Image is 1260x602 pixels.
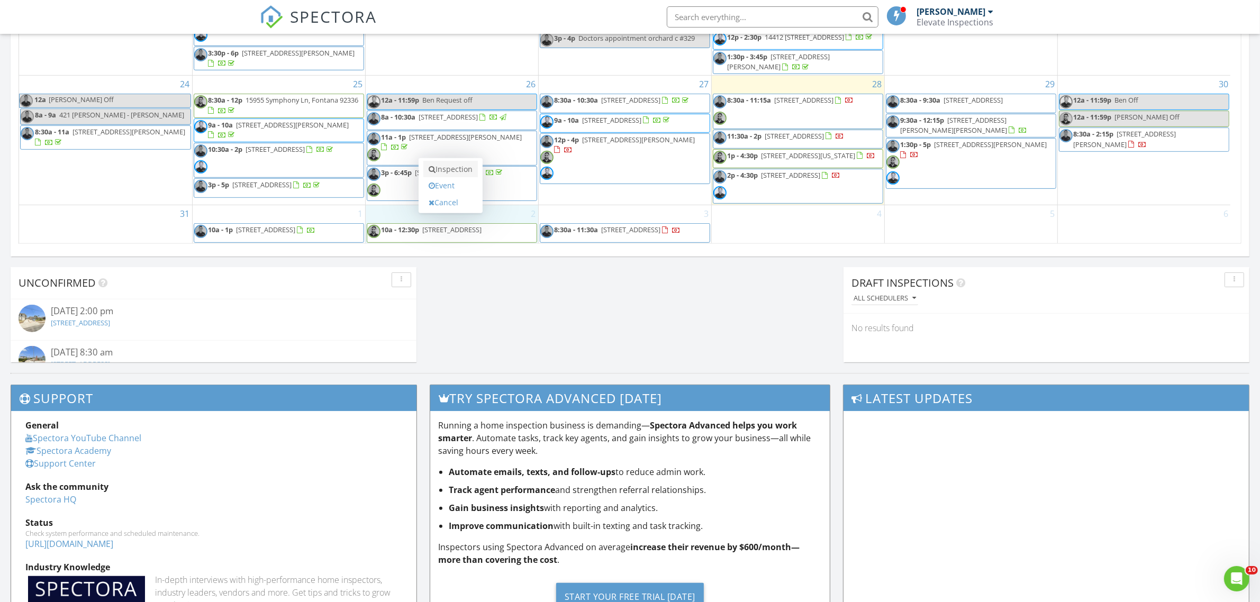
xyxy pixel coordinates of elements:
span: [STREET_ADDRESS][PERSON_NAME] [728,52,830,71]
a: 10a - 1p [STREET_ADDRESS] [194,223,364,242]
a: 3p - 5p [STREET_ADDRESS] [194,178,364,197]
a: 9:30a - 12:15p [STREET_ADDRESS][PERSON_NAME][PERSON_NAME] [901,115,1028,135]
span: [STREET_ADDRESS] [246,144,305,154]
span: [STREET_ADDRESS][PERSON_NAME][PERSON_NAME] [901,115,1008,135]
span: [STREET_ADDRESS] [602,95,661,105]
span: 15955 Symphony Ln, Fontana 92336 [246,95,359,105]
span: 8a - 9a [35,110,56,120]
img: streetview [19,305,46,332]
a: 8a - 10:30a [STREET_ADDRESS] [382,112,509,122]
span: 8:30a - 2:15p [1074,129,1114,139]
a: Go to September 3, 2025 [702,205,711,222]
td: Go to August 29, 2025 [884,76,1057,205]
a: [DATE] 2:00 pm [STREET_ADDRESS] [19,305,409,335]
td: Go to August 28, 2025 [711,76,884,205]
span: [STREET_ADDRESS][PERSON_NAME] [72,127,185,136]
td: Go to August 25, 2025 [192,76,365,205]
span: 8a - 10:30a [382,112,416,122]
a: Go to August 28, 2025 [871,76,884,93]
img: walter_bw_2.jpg [713,151,727,164]
a: 8:30a - 11:30a [STREET_ADDRESS] [540,223,710,242]
span: 8:30a - 11a [35,127,69,136]
a: 8:30a - 11:30a [STREET_ADDRESS] [555,225,681,234]
img: david_bw.jpg [367,112,380,125]
span: 10a - 12:30p [382,225,420,234]
span: [STREET_ADDRESS] [765,131,824,141]
div: No results found [844,314,1249,342]
td: Go to September 2, 2025 [365,205,538,244]
img: david_bw.jpg [20,94,33,107]
li: with built-in texting and task tracking. [449,519,821,532]
img: walter_bw_2.jpg [367,148,380,161]
span: [STREET_ADDRESS][US_STATE] [762,151,856,160]
img: david_bw.jpg [886,115,900,129]
span: 14412 [STREET_ADDRESS] [765,32,845,42]
img: david_bw.jpg [367,168,380,181]
div: [PERSON_NAME] [917,6,986,17]
span: 3p - 6:45p [382,168,412,177]
img: img_9774_bw.jpg [713,32,727,45]
strong: Automate emails, texts, and follow-ups [449,466,615,478]
img: david_bw.jpg [540,135,554,148]
a: 8:30a - 11a [STREET_ADDRESS][PERSON_NAME] [20,125,191,149]
h3: Try spectora advanced [DATE] [430,385,829,411]
li: to reduce admin work. [449,466,821,478]
img: walter_bw_2.jpg [194,95,207,108]
img: david_bw.jpg [540,95,554,108]
img: david_bw.jpg [367,132,380,145]
img: img_9774_bw.jpg [367,95,380,108]
a: 9a - 10a [STREET_ADDRESS][PERSON_NAME] [209,120,349,140]
img: david_bw.jpg [194,48,207,61]
a: Go to August 26, 2025 [524,76,538,93]
a: 10:30a - 2p [STREET_ADDRESS] [194,143,364,178]
span: 421 [PERSON_NAME] - [PERSON_NAME] [59,110,184,120]
td: Go to September 3, 2025 [538,205,711,244]
span: Ben Request off [423,95,473,105]
a: 10a - 12:30p [STREET_ADDRESS] [382,225,484,234]
span: [STREET_ADDRESS][PERSON_NAME] [237,120,349,130]
a: Go to September 6, 2025 [1221,205,1230,222]
img: david_bw.jpg [540,225,554,238]
span: 8:30a - 10:30a [555,95,599,105]
span: 12a - 11:59p [1074,95,1112,105]
a: 8:30a - 2:15p [STREET_ADDRESS][PERSON_NAME] [1074,129,1176,149]
span: [STREET_ADDRESS][PERSON_NAME] [1074,129,1176,149]
a: Go to August 31, 2025 [178,205,192,222]
a: 9a - 10a [STREET_ADDRESS] [540,114,710,133]
span: [STREET_ADDRESS][PERSON_NAME] [935,140,1047,149]
a: 12p - 2:30p 14412 [STREET_ADDRESS] [728,32,875,42]
span: 9a - 10a [209,120,233,130]
input: Search everything... [667,6,878,28]
a: [URL][DOMAIN_NAME] [25,538,113,550]
img: david_bw.jpg [713,170,727,184]
a: Go to September 4, 2025 [875,205,884,222]
img: david_bw.jpg [886,95,900,108]
img: david_bw.jpg [713,95,727,108]
span: SPECTORA [291,5,377,28]
span: [STREET_ADDRESS] [944,95,1003,105]
a: 3p - 6:45p [STREET_ADDRESS] [382,168,505,177]
iframe: Intercom live chat [1224,566,1249,591]
a: Event [423,177,478,194]
a: Inspection [423,161,478,178]
img: walter_bw_2.jpg [367,225,380,238]
div: [DATE] 8:30 am [51,346,376,359]
span: 8:30a - 9:30a [901,95,941,105]
a: 11a - 1p [STREET_ADDRESS][PERSON_NAME] [367,131,537,166]
a: 8:30a - 2:15p [STREET_ADDRESS][PERSON_NAME] [1059,127,1230,151]
a: 10a - 1p [STREET_ADDRESS] [209,225,316,234]
p: Running a home inspection business is demanding— . Automate tasks, track key agents, and gain ins... [438,419,821,457]
span: 11:30a - 2p [728,131,762,141]
span: 1:30p - 3:45p [728,52,768,61]
span: [STREET_ADDRESS] [775,95,834,105]
td: Go to August 30, 2025 [1057,76,1230,205]
span: [STREET_ADDRESS] [419,112,478,122]
a: Go to September 5, 2025 [1048,205,1057,222]
a: 1p - 4:30p [STREET_ADDRESS][US_STATE] [713,149,883,168]
a: Spectora HQ [25,494,76,505]
td: Go to August 31, 2025 [19,205,192,244]
span: Doctors appointment orchard c #329 [579,33,695,43]
a: Go to August 29, 2025 [1044,76,1057,93]
a: 3:30p - 6p [STREET_ADDRESS][PERSON_NAME] [194,47,364,70]
a: 1:30p - 5p [STREET_ADDRESS][PERSON_NAME] [901,140,1047,159]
